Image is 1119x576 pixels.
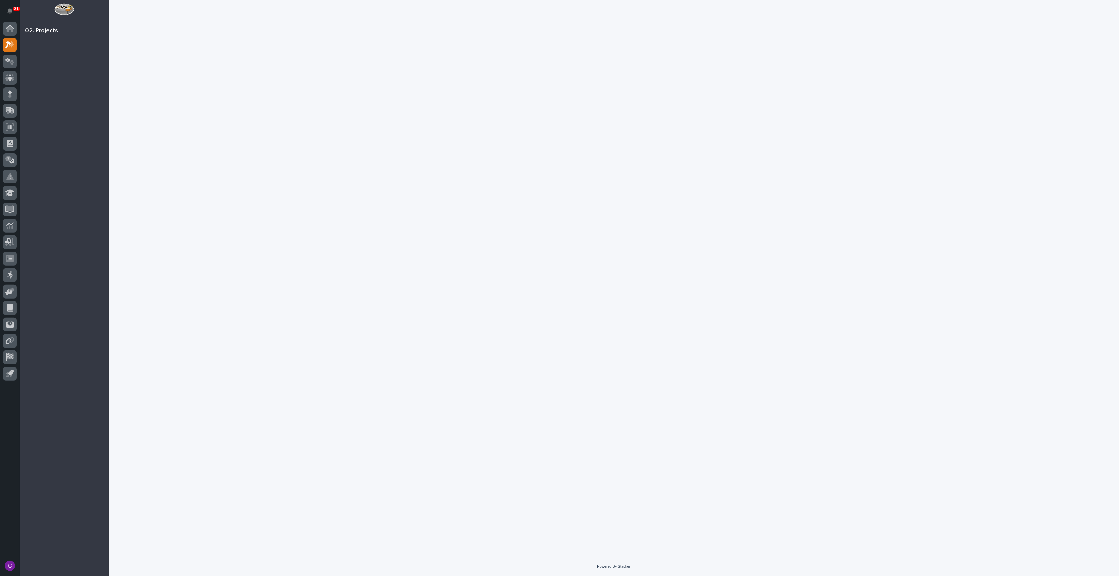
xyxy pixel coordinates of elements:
[8,8,17,18] div: Notifications81
[25,27,58,35] div: 02. Projects
[3,559,17,573] button: users-avatar
[597,564,630,568] a: Powered By Stacker
[3,4,17,18] button: Notifications
[54,3,74,15] img: Workspace Logo
[14,6,19,11] p: 81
